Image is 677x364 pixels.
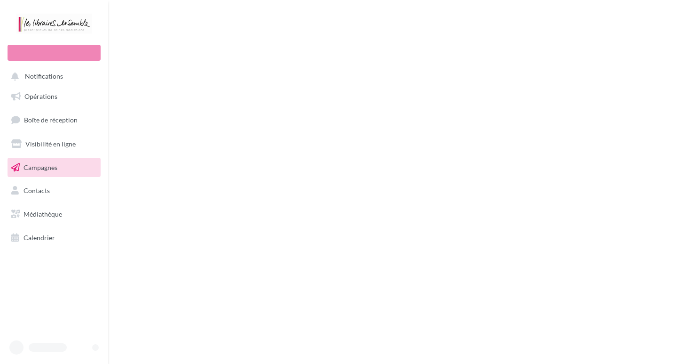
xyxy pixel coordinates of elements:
a: Contacts [6,181,102,201]
span: Médiathèque [24,210,62,218]
span: Calendrier [24,234,55,242]
a: Calendrier [6,228,102,248]
span: Contacts [24,186,50,194]
span: Notifications [25,73,63,81]
span: Visibilité en ligne [25,140,76,148]
a: Campagnes [6,158,102,178]
a: Médiathèque [6,204,102,224]
span: Opérations [24,92,57,100]
a: Boîte de réception [6,110,102,130]
a: Visibilité en ligne [6,134,102,154]
a: Opérations [6,87,102,106]
span: Boîte de réception [24,116,78,124]
div: Nouvelle campagne [8,45,101,61]
span: Campagnes [24,163,57,171]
